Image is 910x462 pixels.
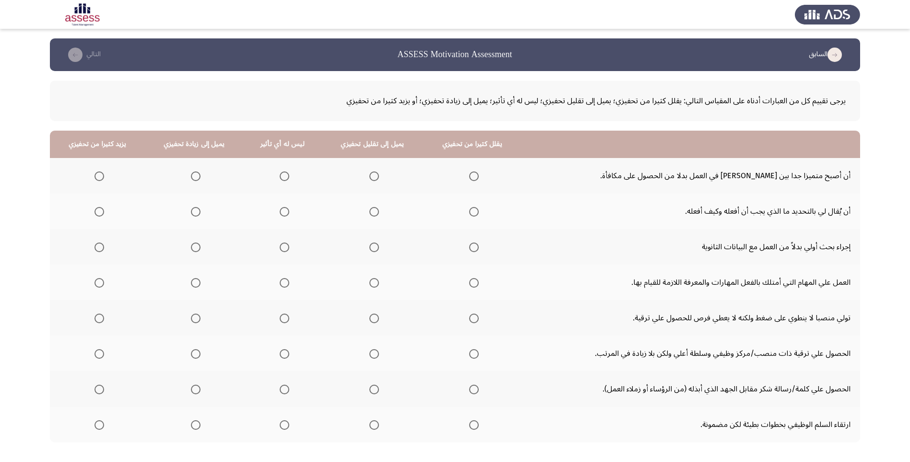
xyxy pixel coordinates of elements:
div: يرجى تقييم كل من العبارات أدناه على المقياس التالي: يقلل كثيرا من تحفيزي؛ يميل إلى تقليل تحفيزي؛ ... [64,93,846,109]
mat-radio-group: Select an option [465,345,479,362]
th: يزيد كثيرا من تحفيزي [50,131,144,158]
mat-radio-group: Select an option [91,416,104,433]
th: يميل إلى تقليل تحفيزي [321,131,423,158]
mat-radio-group: Select an option [276,345,289,362]
mat-radio-group: Select an option [465,381,479,397]
td: العمل علي المهام التي أمتلك بالفعل المهارات والمعرفة اللازمة للقيام بها. [521,265,860,300]
img: Assess Talent Management logo [795,1,860,28]
mat-radio-group: Select an option [276,168,289,184]
td: الحصول علي كلمة/رسالة شكر مقابل الجهد الذي أبذله (من الرؤساء أو زملاء العمل). [521,371,860,407]
mat-radio-group: Select an option [91,274,104,291]
mat-radio-group: Select an option [91,310,104,326]
td: أن يُقال لي بالتحديد ما الذي يجب أن أفعله وكيف أفعله. [521,194,860,229]
mat-radio-group: Select an option [366,274,379,291]
mat-radio-group: Select an option [465,168,479,184]
td: الحصول علي ترقية ذات منصب/مركز وظيفي وسلطة أعلي ولكن بلا زيادة في المرتب. [521,336,860,371]
mat-radio-group: Select an option [366,310,379,326]
mat-radio-group: Select an option [276,310,289,326]
mat-radio-group: Select an option [187,416,201,433]
mat-radio-group: Select an option [276,203,289,219]
mat-radio-group: Select an option [187,381,201,397]
mat-radio-group: Select an option [276,274,289,291]
th: يقلل كثيرا من تحفيزي [424,131,521,158]
td: أن أصبح متميزا جدا بين [PERSON_NAME] في العمل بدلا من الحصول على مكافأة. [521,158,860,194]
mat-radio-group: Select an option [465,203,479,219]
td: ارتقاء السلم الوظيفي بخطوات بطيئة لكن مضمونة. [521,407,860,442]
mat-radio-group: Select an option [366,168,379,184]
mat-radio-group: Select an option [366,416,379,433]
mat-radio-group: Select an option [366,203,379,219]
th: يميل إلى زيادة تحفيزي [144,131,243,158]
mat-radio-group: Select an option [366,345,379,362]
mat-radio-group: Select an option [91,203,104,219]
mat-radio-group: Select an option [91,345,104,362]
mat-radio-group: Select an option [465,274,479,291]
button: load previous page [806,47,849,62]
mat-radio-group: Select an option [276,381,289,397]
mat-radio-group: Select an option [187,345,201,362]
mat-radio-group: Select an option [276,416,289,433]
mat-radio-group: Select an option [465,239,479,255]
td: تولي منصبا لا ينطوي على ضغط ولكنه لا يعطي فرص للحصول علي ترقية. [521,300,860,336]
mat-radio-group: Select an option [187,203,201,219]
td: إجراء بحث أولي بدلاً من العمل مع البيانات الثانوية [521,229,860,265]
mat-radio-group: Select an option [91,239,104,255]
th: ليس له أي تأثير [243,131,321,158]
mat-radio-group: Select an option [465,416,479,433]
mat-radio-group: Select an option [187,239,201,255]
mat-radio-group: Select an option [91,168,104,184]
mat-radio-group: Select an option [91,381,104,397]
img: Assessment logo of Motivation Assessment [50,1,115,28]
mat-radio-group: Select an option [187,310,201,326]
mat-radio-group: Select an option [187,274,201,291]
h3: ASSESS Motivation Assessment [397,49,512,61]
button: check the missing [61,47,104,62]
mat-radio-group: Select an option [465,310,479,326]
mat-radio-group: Select an option [187,168,201,184]
mat-radio-group: Select an option [276,239,289,255]
mat-radio-group: Select an option [366,381,379,397]
mat-radio-group: Select an option [366,239,379,255]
